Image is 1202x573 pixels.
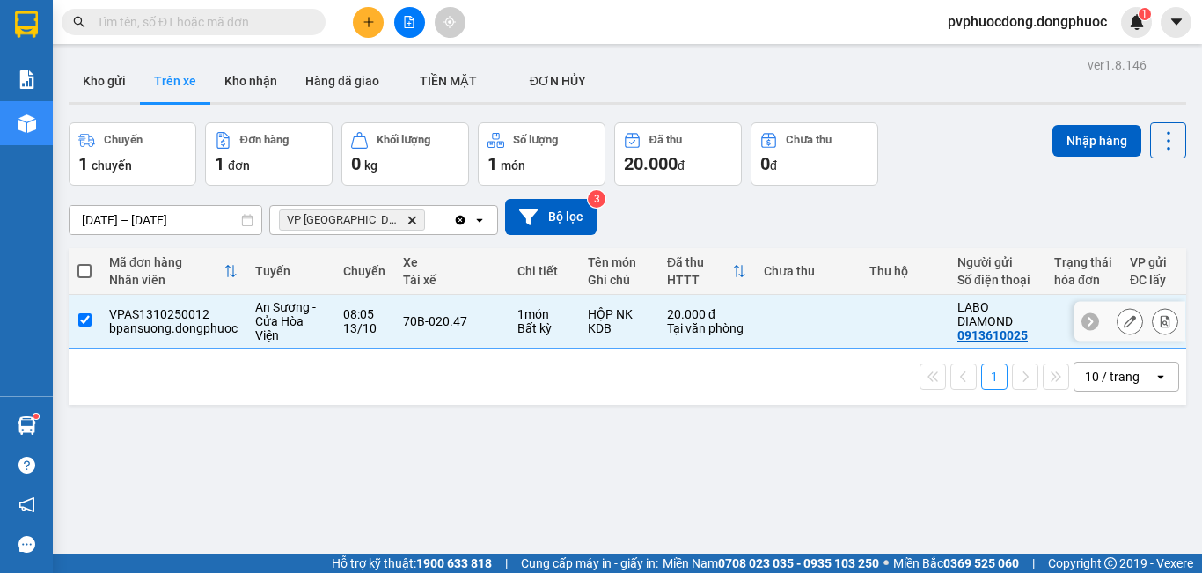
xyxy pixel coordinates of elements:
span: ĐƠN HỦY [530,74,586,88]
span: 0 [760,153,770,174]
div: bpansuong.dongphuoc [109,321,238,335]
div: HTTT [667,273,732,287]
span: đ [678,158,685,173]
svg: Delete [407,215,417,225]
div: Đơn hàng [240,134,289,146]
img: warehouse-icon [18,114,36,133]
span: | [1032,554,1035,573]
button: Số lượng1món [478,122,605,186]
button: Hàng đã giao [291,60,393,102]
span: 0 [351,153,361,174]
button: Đã thu20.000đ [614,122,742,186]
img: solution-icon [18,70,36,89]
div: Chưa thu [764,264,852,278]
span: đơn [228,158,250,173]
sup: 1 [33,414,39,419]
span: file-add [403,16,415,28]
button: Đơn hàng1đơn [205,122,333,186]
div: Bất kỳ [517,321,570,335]
svg: open [473,213,487,227]
span: VP Phước Đông, close by backspace [279,209,425,231]
button: Chưa thu0đ [751,122,878,186]
button: Khối lượng0kg [341,122,469,186]
button: Chuyến1chuyến [69,122,196,186]
button: Kho gửi [69,60,140,102]
div: Chuyến [104,134,143,146]
strong: 1900 633 818 [416,556,492,570]
button: caret-down [1161,7,1191,38]
div: Chuyến [343,264,385,278]
div: Khối lượng [377,134,430,146]
button: plus [353,7,384,38]
th: Toggle SortBy [100,248,246,295]
div: Xe [403,255,500,269]
div: Tên món [588,255,649,269]
div: Số điện thoại [957,273,1037,287]
div: Ghi chú [588,273,649,287]
span: message [18,536,35,553]
span: 1 [215,153,224,174]
div: Số lượng [513,134,558,146]
span: | [505,554,508,573]
span: 20.000 [624,153,678,174]
span: notification [18,496,35,513]
input: Select a date range. [70,206,261,234]
span: 1 [487,153,497,174]
button: 1 [981,364,1008,390]
div: HỘP NK [588,307,649,321]
div: 10 / trang [1085,368,1140,386]
div: 20.000 đ [667,307,746,321]
button: Bộ lọc [505,199,597,235]
div: hóa đơn [1054,273,1112,287]
div: Đã thu [667,255,732,269]
img: icon-new-feature [1129,14,1145,30]
svg: Clear all [453,213,467,227]
button: file-add [394,7,425,38]
div: Chi tiết [517,264,570,278]
button: Trên xe [140,60,210,102]
div: KDB [588,321,649,335]
span: caret-down [1169,14,1184,30]
button: aim [435,7,465,38]
div: Mã đơn hàng [109,255,224,269]
div: Thu hộ [869,264,940,278]
div: Đã thu [649,134,682,146]
span: Miền Bắc [893,554,1019,573]
span: copyright [1104,557,1117,569]
span: question-circle [18,457,35,474]
th: Toggle SortBy [658,248,755,295]
span: plus [363,16,375,28]
span: 1 [1141,8,1147,20]
span: món [501,158,525,173]
strong: 0369 525 060 [943,556,1019,570]
svg: open [1154,370,1168,384]
span: kg [364,158,377,173]
span: pvphuocdong.dongphuoc [934,11,1121,33]
span: Cung cấp máy in - giấy in: [521,554,658,573]
img: logo-vxr [15,11,38,38]
sup: 3 [588,190,605,208]
div: 13/10 [343,321,385,335]
div: LABO DIAMOND [957,300,1037,328]
span: 1 [78,153,88,174]
span: Miền Nam [663,554,879,573]
div: VPAS1310250012 [109,307,238,321]
div: ver 1.8.146 [1088,55,1147,75]
div: Sửa đơn hàng [1117,308,1143,334]
div: Trạng thái [1054,255,1112,269]
span: chuyến [92,158,132,173]
div: Người gửi [957,255,1037,269]
span: đ [770,158,777,173]
span: search [73,16,85,28]
div: 70B-020.47 [403,314,500,328]
div: Chưa thu [786,134,832,146]
sup: 1 [1139,8,1151,20]
div: 08:05 [343,307,385,321]
div: Tuyến [255,264,326,278]
button: Nhập hàng [1052,125,1141,157]
button: Kho nhận [210,60,291,102]
span: aim [443,16,456,28]
span: ⚪️ [883,560,889,567]
span: Hỗ trợ kỹ thuật: [332,554,492,573]
strong: 0708 023 035 - 0935 103 250 [718,556,879,570]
